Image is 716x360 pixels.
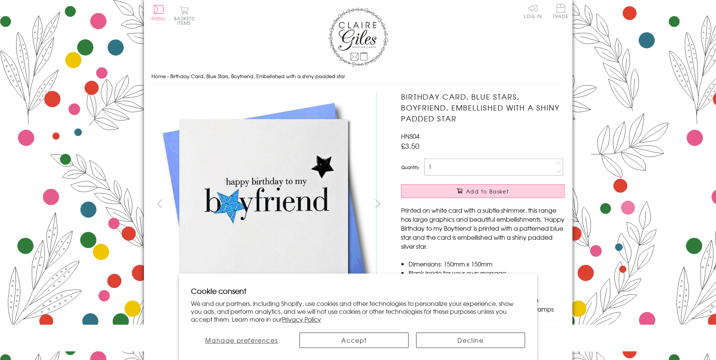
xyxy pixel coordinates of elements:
span: Manage preferences [205,336,278,345]
span: Add to Basket [466,188,509,195]
li: Blank inside for your own message [409,268,565,277]
p: We and our partners, including Shopify, use cookies and other technologies to personalize your ex... [191,299,525,323]
button: next [369,195,386,212]
img: Birthday Card, Blue Stars, Boyfriend, Embellished with a shiny padded star [151,91,377,316]
h2: Cookie consent [191,286,525,296]
label: Quantity [401,164,419,171]
button: Decline [416,333,525,348]
button: prev [151,195,168,212]
span: HNS04 [401,132,419,141]
img: Birthday Card, Blue Stars, Boyfriend, Embellished with a shiny padded star [386,91,612,317]
a: Log In [524,4,542,18]
span: Birthday Card, Blue Stars, Boyfriend, Embellished with a shiny padded star [170,73,345,80]
nav: breadcrumbs [151,69,565,84]
a: Trade [553,4,569,20]
button: Add to Basket [401,184,565,198]
button: Basket0 items [174,6,195,25]
p: Printed on white card with a subtle shimmer, this range has large graphics and beautiful embellis... [401,206,565,251]
a: Privacy Policy [282,315,321,324]
span: Menu [151,15,166,22]
a: Home [151,73,166,80]
button: Menu [151,5,166,21]
span: › [167,73,169,80]
button: Accept [300,333,409,348]
span: Trade [553,4,569,18]
img: Claire Giles Greetings Cards [328,8,388,67]
span: £3.50 [401,141,419,151]
span: 0 items [177,15,195,26]
h1: Birthday Card, Blue Stars, Boyfriend, Embellished with a shiny padded star [401,91,565,124]
li: Dimensions: 150mm x 150mm [409,259,565,268]
button: Manage preferences [191,333,292,348]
